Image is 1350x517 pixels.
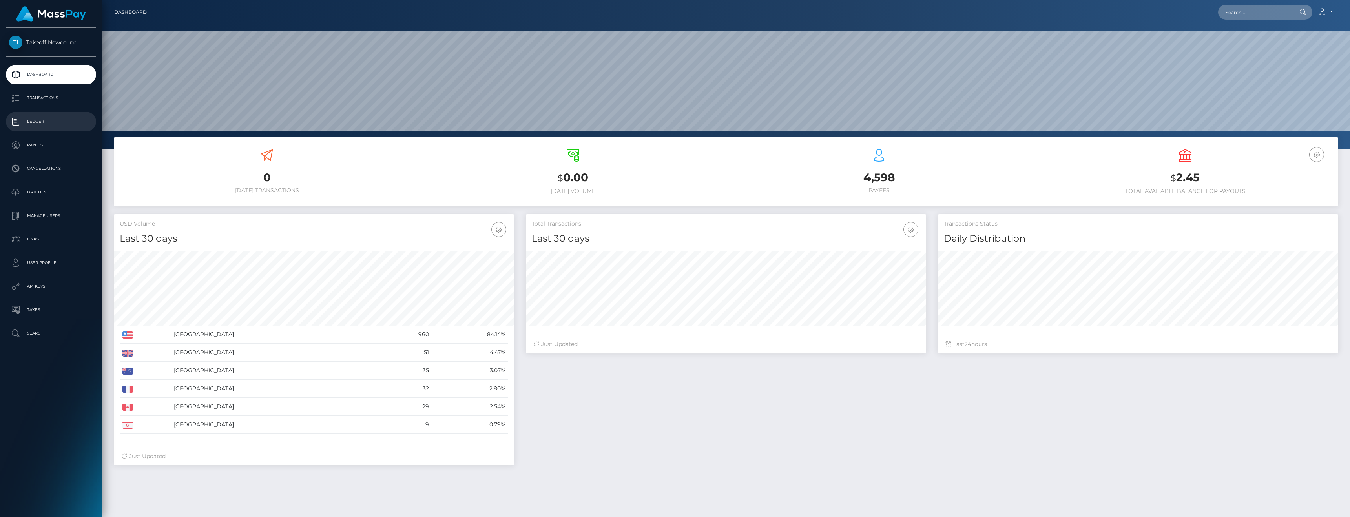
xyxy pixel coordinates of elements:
[6,88,96,108] a: Transactions
[9,92,93,104] p: Transactions
[1038,170,1332,186] h3: 2.45
[380,416,432,434] td: 9
[9,280,93,292] p: API Keys
[944,220,1332,228] h5: Transactions Status
[122,386,133,393] img: FR.png
[426,170,720,186] h3: 0.00
[6,112,96,131] a: Ledger
[122,452,506,461] div: Just Updated
[122,331,133,339] img: US.png
[1218,5,1292,20] input: Search...
[944,232,1332,246] h4: Daily Distribution
[6,229,96,249] a: Links
[171,326,380,344] td: [GEOGRAPHIC_DATA]
[122,350,133,357] img: GB.png
[380,362,432,380] td: 35
[380,380,432,398] td: 32
[1038,188,1332,195] h6: Total Available Balance for Payouts
[426,188,720,195] h6: [DATE] Volume
[9,233,93,245] p: Links
[122,404,133,411] img: CA.png
[9,328,93,339] p: Search
[946,340,1330,348] div: Last hours
[432,326,508,344] td: 84.14%
[171,416,380,434] td: [GEOGRAPHIC_DATA]
[6,65,96,84] a: Dashboard
[6,253,96,273] a: User Profile
[9,163,93,175] p: Cancellations
[171,344,380,362] td: [GEOGRAPHIC_DATA]
[6,135,96,155] a: Payees
[6,39,96,46] span: Takeoff Newco Inc
[1171,173,1176,184] small: $
[6,206,96,226] a: Manage Users
[16,6,86,22] img: MassPay Logo
[171,380,380,398] td: [GEOGRAPHIC_DATA]
[6,324,96,343] a: Search
[9,36,22,49] img: Takeoff Newco Inc
[171,398,380,416] td: [GEOGRAPHIC_DATA]
[432,380,508,398] td: 2.80%
[380,398,432,416] td: 29
[732,170,1026,185] h3: 4,598
[9,116,93,127] p: Ledger
[532,220,920,228] h5: Total Transactions
[6,277,96,296] a: API Keys
[9,257,93,269] p: User Profile
[114,4,147,20] a: Dashboard
[9,210,93,222] p: Manage Users
[558,173,563,184] small: $
[534,340,918,348] div: Just Updated
[732,187,1026,194] h6: Payees
[380,326,432,344] td: 960
[532,232,920,246] h4: Last 30 days
[9,186,93,198] p: Batches
[6,182,96,202] a: Batches
[122,368,133,375] img: AU.png
[120,232,508,246] h4: Last 30 days
[120,187,414,194] h6: [DATE] Transactions
[432,362,508,380] td: 3.07%
[6,300,96,320] a: Taxes
[171,362,380,380] td: [GEOGRAPHIC_DATA]
[432,398,508,416] td: 2.54%
[120,220,508,228] h5: USD Volume
[9,139,93,151] p: Payees
[120,170,414,185] h3: 0
[432,344,508,362] td: 4.47%
[9,69,93,80] p: Dashboard
[6,159,96,178] a: Cancellations
[965,340,971,348] span: 24
[9,304,93,316] p: Taxes
[122,422,133,429] img: CY.png
[432,416,508,434] td: 0.79%
[380,344,432,362] td: 51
